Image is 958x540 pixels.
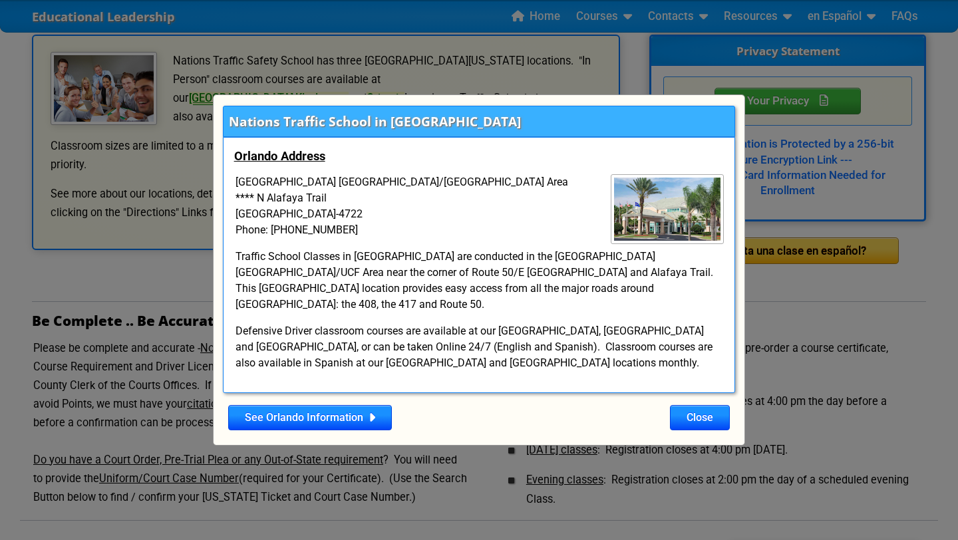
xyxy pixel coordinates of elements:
h3: Nations Traffic School in [GEOGRAPHIC_DATA] [229,112,521,130]
button: Close [670,405,730,430]
p: [GEOGRAPHIC_DATA] [GEOGRAPHIC_DATA]/[GEOGRAPHIC_DATA] Area **** N Alafaya Trail [GEOGRAPHIC_DATA]... [234,174,724,238]
p: Traffic School Classes in [GEOGRAPHIC_DATA] are conducted in the [GEOGRAPHIC_DATA] [GEOGRAPHIC_DA... [234,249,724,313]
p: Defensive Driver classroom courses are available at our [GEOGRAPHIC_DATA], [GEOGRAPHIC_DATA] and ... [234,323,724,371]
a: See Orlando Information [228,405,392,430]
img: Florida Traffic School in Orlando [611,174,724,244]
h4: Orlando Address [234,148,724,164]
